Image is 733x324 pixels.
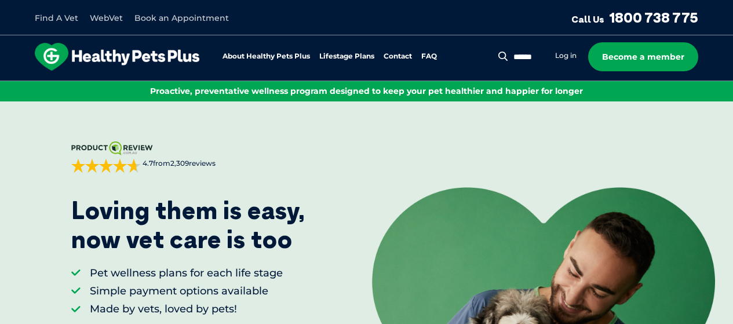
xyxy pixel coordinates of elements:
li: Made by vets, loved by pets! [90,302,283,316]
button: Search [496,50,510,62]
a: Call Us1800 738 775 [571,9,698,26]
span: 2,309 reviews [170,159,216,168]
a: Become a member [588,42,698,71]
span: from [141,159,216,169]
li: Pet wellness plans for each life stage [90,266,283,281]
strong: 4.7 [143,159,153,168]
li: Simple payment options available [90,284,283,298]
a: 4.7from2,309reviews [71,141,326,173]
p: Loving them is easy, now vet care is too [71,196,305,254]
a: WebVet [90,13,123,23]
a: About Healthy Pets Plus [223,53,310,60]
a: Find A Vet [35,13,78,23]
a: FAQ [421,53,437,60]
span: Call Us [571,13,604,25]
div: 4.7 out of 5 stars [71,159,141,173]
a: Lifestage Plans [319,53,374,60]
img: hpp-logo [35,43,199,71]
a: Book an Appointment [134,13,229,23]
a: Log in [555,51,577,60]
span: Proactive, preventative wellness program designed to keep your pet healthier and happier for longer [150,86,583,96]
a: Contact [384,53,412,60]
